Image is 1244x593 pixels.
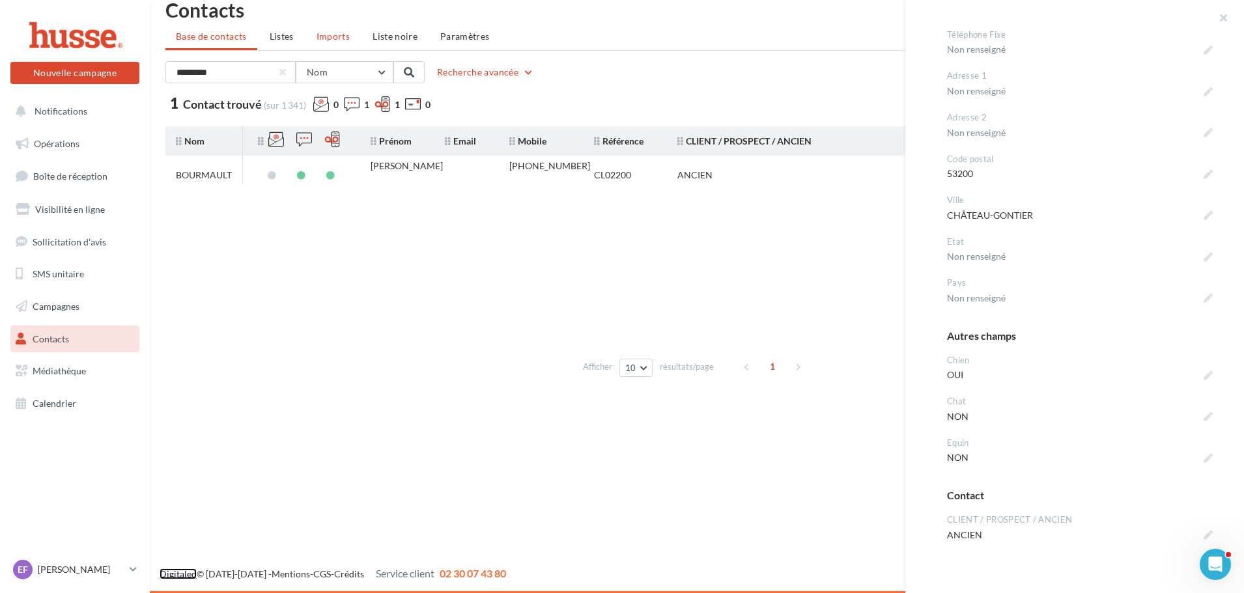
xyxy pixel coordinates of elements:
[432,64,539,80] button: Recherche avancée
[509,161,590,171] div: [PHONE_NUMBER]
[34,138,79,149] span: Opérations
[947,488,1213,503] div: Contact
[10,557,139,582] a: EF [PERSON_NAME]
[947,354,1213,366] div: Chien
[33,236,106,247] span: Sollicitation d'avis
[947,111,1213,124] div: Adresse 2
[296,61,393,83] button: Nom
[594,171,631,180] div: CL02200
[33,171,107,182] span: Boîte de réception
[583,361,612,373] span: Afficher
[947,82,1213,100] span: Non renseigné
[160,568,197,579] a: Digitaleo
[8,162,142,190] a: Boîte de réception
[440,567,506,579] span: 02 30 07 43 80
[947,437,1213,449] div: Equin
[440,31,490,42] span: Paramètres
[38,563,124,576] p: [PERSON_NAME]
[333,98,339,111] span: 0
[947,247,1213,266] span: Non renseigné
[176,135,205,146] span: Nom
[625,363,636,373] span: 10
[376,567,434,579] span: Service client
[947,206,1213,225] span: CHÂTEAU-GONTIER
[947,124,1213,142] span: Non renseigné
[35,105,87,117] span: Notifications
[8,98,137,125] button: Notifications
[334,568,364,579] a: Crédits
[8,130,142,158] a: Opérations
[33,365,86,376] span: Médiathèque
[947,395,1213,407] div: Chat
[509,135,546,146] span: Mobile
[947,40,1213,59] span: Non renseigné
[270,31,294,42] span: Listes
[947,289,1213,307] span: Non renseigné
[947,526,1213,544] span: ANCIEN
[313,568,331,579] a: CGS
[8,260,142,288] a: SMS unitaire
[677,171,713,180] div: ANCIEN
[947,236,1213,248] div: Etat
[8,357,142,385] a: Médiathèque
[660,361,714,373] span: résultats/page
[18,563,28,576] span: EF
[33,301,79,312] span: Campagnes
[395,98,400,111] span: 1
[947,153,1213,165] div: Code postal
[947,366,1213,384] span: OUI
[364,98,369,111] span: 1
[183,97,262,111] span: Contact trouvé
[762,356,783,377] span: 1
[317,31,350,42] span: Imports
[33,333,69,344] span: Contacts
[33,268,84,279] span: SMS unitaire
[307,66,328,77] span: Nom
[373,31,417,42] span: Liste noire
[947,448,1213,467] span: NON
[947,329,1213,344] div: Autres champs
[176,171,232,180] div: BOURMAULT
[594,135,643,146] span: Référence
[947,165,1213,183] span: 53200
[947,70,1213,82] div: Adresse 1
[371,161,443,171] div: [PERSON_NAME]
[10,62,139,84] button: Nouvelle campagne
[1200,549,1231,580] iframe: Intercom live chat
[35,204,105,215] span: Visibilité en ligne
[371,135,412,146] span: Prénom
[425,98,431,111] span: 0
[170,96,178,111] span: 1
[947,514,1213,526] div: CLIENT / PROSPECT / ANCIEN
[160,568,506,579] span: © [DATE]-[DATE] - - -
[8,293,142,320] a: Campagnes
[272,568,310,579] a: Mentions
[33,398,76,409] span: Calendrier
[8,325,142,353] a: Contacts
[8,390,142,417] a: Calendrier
[619,359,653,377] button: 10
[8,196,142,223] a: Visibilité en ligne
[947,277,1213,289] div: Pays
[677,135,812,146] span: CLIENT / PROSPECT / ANCIEN
[8,228,142,256] a: Sollicitation d'avis
[264,100,306,111] span: (sur 1 341)
[947,194,1213,206] div: Ville
[947,29,1213,41] div: Téléphone Fixe
[445,135,476,146] span: Email
[947,407,1213,426] span: NON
